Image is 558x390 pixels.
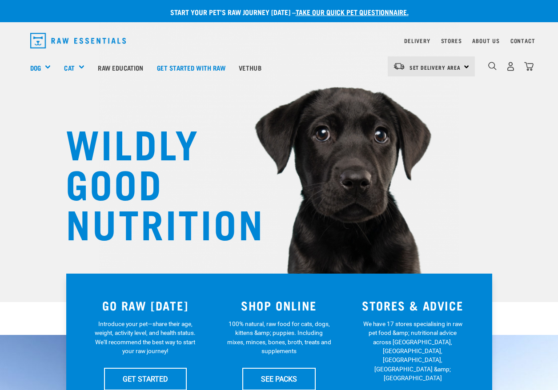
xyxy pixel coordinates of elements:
[30,63,41,73] a: Dog
[91,50,150,85] a: Raw Education
[84,298,207,312] h3: GO RAW [DATE]
[104,368,187,390] a: GET STARTED
[351,298,474,312] h3: STORES & ADVICE
[242,368,316,390] a: SEE PACKS
[296,10,409,14] a: take our quick pet questionnaire.
[441,39,462,42] a: Stores
[150,50,232,85] a: Get started with Raw
[30,33,126,48] img: Raw Essentials Logo
[404,39,430,42] a: Delivery
[524,62,534,71] img: home-icon@2x.png
[361,319,465,383] p: We have 17 stores specialising in raw pet food &amp; nutritional advice across [GEOGRAPHIC_DATA],...
[393,62,405,70] img: van-moving.png
[93,319,197,356] p: Introduce your pet—share their age, weight, activity level, and health status. We'll recommend th...
[409,66,461,69] span: Set Delivery Area
[23,29,535,52] nav: dropdown navigation
[227,319,331,356] p: 100% natural, raw food for cats, dogs, kittens &amp; puppies. Including mixes, minces, bones, bro...
[66,122,244,242] h1: WILDLY GOOD NUTRITION
[510,39,535,42] a: Contact
[472,39,499,42] a: About Us
[217,298,341,312] h3: SHOP ONLINE
[232,50,268,85] a: Vethub
[488,62,497,70] img: home-icon-1@2x.png
[64,63,74,73] a: Cat
[506,62,515,71] img: user.png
